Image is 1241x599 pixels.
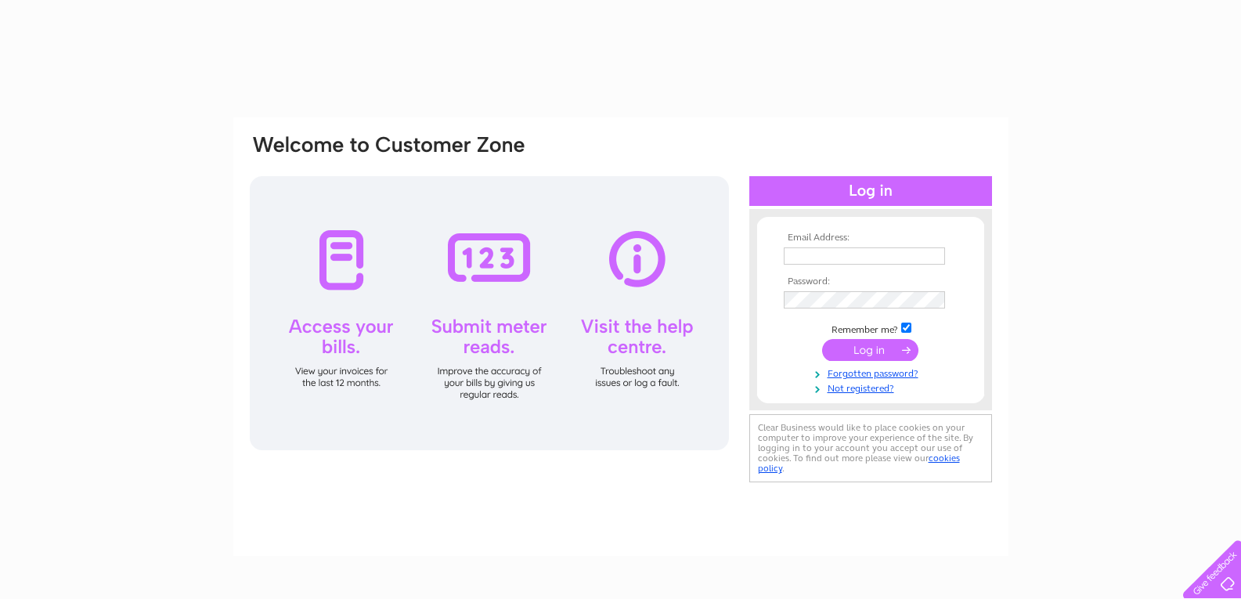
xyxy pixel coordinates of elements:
th: Email Address: [780,233,961,244]
a: Forgotten password? [784,365,961,380]
input: Submit [822,339,918,361]
td: Remember me? [780,320,961,336]
a: cookies policy [758,453,960,474]
a: Not registered? [784,380,961,395]
div: Clear Business would like to place cookies on your computer to improve your experience of the sit... [749,414,992,482]
th: Password: [780,276,961,287]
